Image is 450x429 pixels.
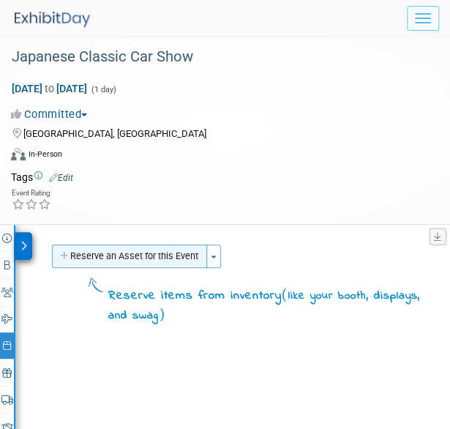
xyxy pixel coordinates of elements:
[11,82,88,95] span: [DATE] [DATE]
[159,307,165,321] span: )
[28,149,62,160] div: In-Person
[12,190,51,197] div: Event Rating
[282,287,288,302] span: (
[90,85,116,94] span: (1 day)
[49,173,73,183] a: Edit
[108,288,420,324] span: like your booth, displays, and swag
[52,245,207,268] button: Reserve an Asset for this Event
[23,128,206,139] span: [GEOGRAPHIC_DATA], [GEOGRAPHIC_DATA]
[407,6,439,31] button: Menu
[11,146,421,168] div: Event Format
[11,170,73,184] td: Tags
[7,44,421,70] div: Japanese Classic Car Show
[108,286,428,325] div: Reserve items from inventory
[11,107,93,122] button: Committed
[11,148,26,160] img: Format-Inperson.png
[42,83,56,94] span: to
[15,12,90,27] img: ExhibitDay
